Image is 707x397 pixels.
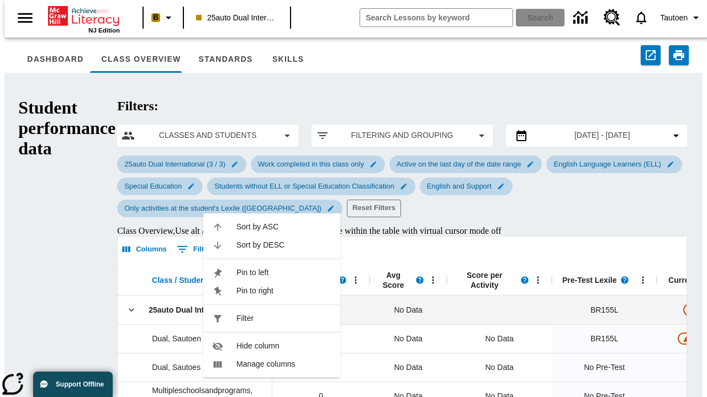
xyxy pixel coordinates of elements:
[370,296,447,324] div: No Data, 25auto Dual International (3/3)
[152,275,208,285] span: Class / Student
[251,155,385,173] div: Edit Work completed in this class only filter selected submenu item
[389,356,428,379] span: No Data
[370,353,447,382] div: No Data, Dual, Sautoes
[236,358,331,370] span: Manage columns
[597,3,627,33] a: Resource Center, Will open in new tab
[425,272,441,288] button: Avg Score, Open Menu,
[117,178,203,195] div: Edit Special Education filter selected submenu item
[420,182,498,190] span: English and Support
[123,302,140,318] button: Click here to collapse the class row
[635,272,651,288] button: Open Menu
[627,3,656,32] a: Notifications
[118,160,232,168] span: 25auto Dual International (3 / 3)
[152,333,201,344] span: Dual, Sautoen
[56,380,104,388] span: Support Offline
[190,46,262,73] button: Standards
[334,272,351,288] button: Read more about Activities Completed
[117,226,687,236] div: Class Overview , Use alt / command with arrow keys or navigate within the table with virtual curs...
[590,333,619,345] span: Beginning reader 155 Lexile, Dual, Sautoen
[126,304,137,315] svg: Click here to collapse the class row
[616,272,633,288] button: Read more about Pre-Test Lexile
[33,372,113,397] button: Support Offline
[584,362,625,373] span: No Pre-Test, Dual, Sautoes
[516,272,533,288] button: Read more about Score per Activity
[389,155,542,173] div: Edit Active on the last day of the date range filter selected submenu item
[144,130,272,141] span: Classes and Students
[480,328,519,350] div: No Data, Dual, Sautoen
[530,272,546,288] button: Open Menu
[347,272,364,288] button: Open Menu
[656,8,707,28] button: Profile/Settings
[207,178,415,195] div: Edit Students without ELL or Special Education Classification filter selected submenu item
[480,356,519,378] div: No Data, Dual, Sautoes
[122,129,294,142] button: Select classes and students menu item
[546,155,682,173] div: Edit English Language Learners (ELL) filter selected submenu item
[48,4,120,34] div: Home
[9,2,41,34] button: Open side menu
[236,340,331,352] span: Hide column
[118,204,328,212] span: Only activities at the student's Lexile ([GEOGRAPHIC_DATA])
[152,362,201,373] span: Dual, Sautoes
[338,130,466,141] span: Filtering and Grouping
[149,304,259,315] span: 25auto Dual International (3/3)
[370,324,447,353] div: No Data, Dual, Sautoen
[147,8,180,28] button: Boost Class color is peach. Change class color
[452,270,516,290] span: Score per Activity
[360,9,513,26] input: search field
[120,241,170,258] button: Select columns
[370,265,447,296] div: Avg Score
[203,213,340,378] ul: Avg Score, Open Menu,
[208,182,400,190] span: Students without ELL or Special Education Classification
[389,328,428,350] span: No Data
[669,45,689,65] button: Print
[420,178,513,195] div: Edit English and Support filter selected submenu item
[411,272,428,288] button: Read more about the Average score
[251,160,371,168] span: Work completed in this class only
[118,182,188,190] span: Special Education
[510,129,683,142] button: Select the date range menu item
[316,129,488,142] button: Apply filters menu item
[117,200,342,217] div: Edit Only activities at the student's Lexile (Reading) filter selected submenu item
[236,239,331,251] span: Sort by DESC
[153,10,159,24] span: B
[547,160,667,168] span: English Language Learners (ELL)
[88,27,120,34] span: NJ Edition
[236,267,331,278] span: Pin to left
[196,12,278,24] span: 25auto Dual International
[117,99,687,114] h2: Filters:
[574,130,630,141] span: [DATE] - [DATE]
[236,313,331,324] span: Filter
[236,221,331,233] span: Sort by ASC
[117,155,246,173] div: Edit 25auto Dual International (3 / 3) filter selected submenu item
[660,12,688,24] span: Tautoen
[389,299,428,321] span: No Data
[174,240,218,258] button: Show filters
[18,46,92,73] button: Dashboard
[236,285,331,297] span: Pin to right
[390,160,527,168] span: Active on the last day of the date range
[562,275,617,285] span: Pre-Test Lexile
[262,46,315,73] button: Skills
[93,46,190,73] button: Class Overview
[375,270,411,290] span: Avg Score
[641,45,661,65] button: Export to CSV
[567,3,597,33] a: Data Center
[590,304,619,316] span: Beginning reader 155 Lexile, 25auto Dual International (3/3)
[669,129,683,142] svg: Collapse Date Range Filter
